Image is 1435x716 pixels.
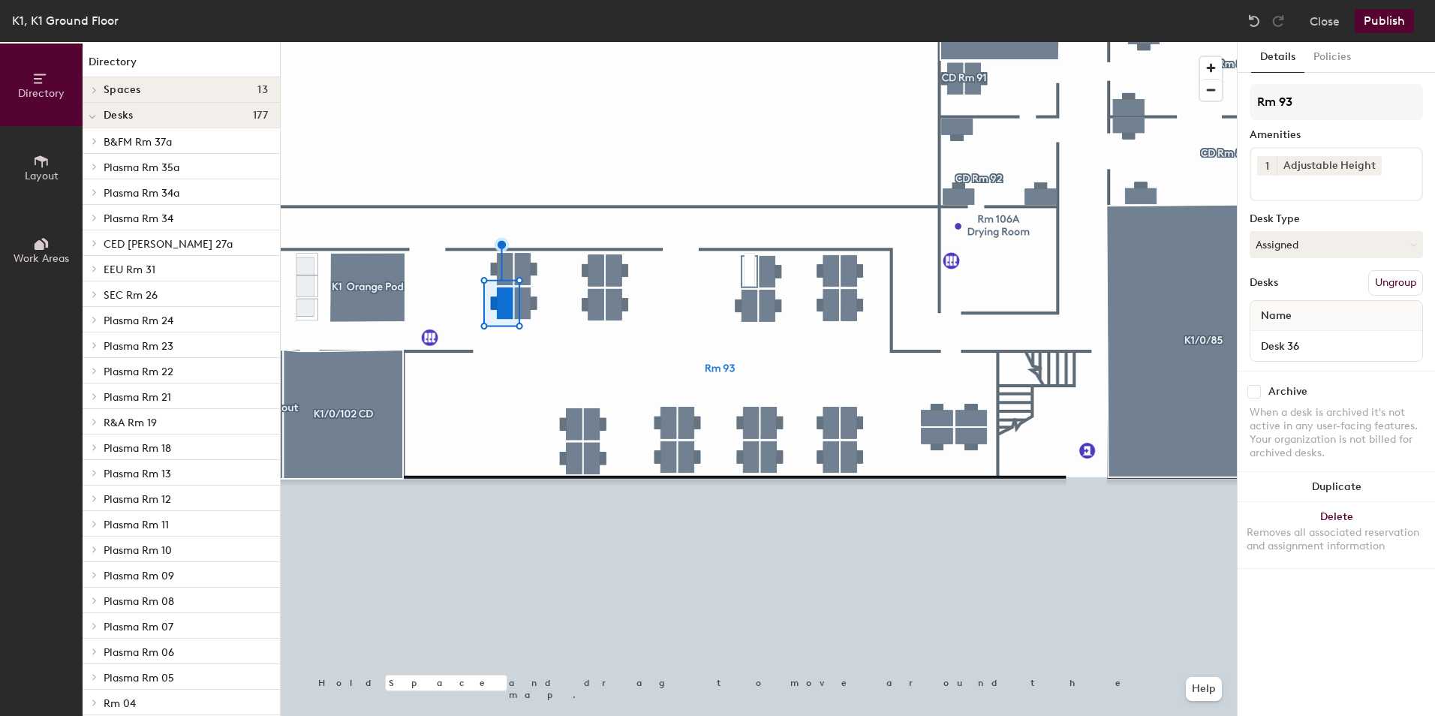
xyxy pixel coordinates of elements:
[104,136,172,149] span: B&FM Rm 37a
[104,621,173,633] span: Plasma Rm 07
[1250,231,1423,258] button: Assigned
[25,170,59,182] span: Layout
[1253,302,1299,329] span: Name
[1253,335,1419,356] input: Unnamed desk
[104,468,171,480] span: Plasma Rm 13
[83,54,280,77] h1: Directory
[1238,502,1435,568] button: DeleteRemoves all associated reservation and assignment information
[104,263,155,276] span: EEU Rm 31
[104,187,179,200] span: Plasma Rm 34a
[1257,156,1277,176] button: 1
[1277,156,1382,176] div: Adjustable Height
[12,11,119,30] div: K1, K1 Ground Floor
[104,238,233,251] span: CED [PERSON_NAME] 27a
[104,672,174,684] span: Plasma Rm 05
[1355,9,1414,33] button: Publish
[104,493,171,506] span: Plasma Rm 12
[104,289,158,302] span: SEC Rm 26
[1271,14,1286,29] img: Redo
[104,391,171,404] span: Plasma Rm 21
[1268,386,1307,398] div: Archive
[104,110,133,122] span: Desks
[104,212,173,225] span: Plasma Rm 34
[104,340,173,353] span: Plasma Rm 23
[253,110,268,122] span: 177
[1247,526,1426,553] div: Removes all associated reservation and assignment information
[104,697,136,710] span: Rm 04
[104,366,173,378] span: Plasma Rm 22
[104,161,179,174] span: Plasma Rm 35a
[1304,42,1360,73] button: Policies
[1251,42,1304,73] button: Details
[1250,406,1423,460] div: When a desk is archived it's not active in any user-facing features. Your organization is not bil...
[104,314,173,327] span: Plasma Rm 24
[104,570,174,582] span: Plasma Rm 09
[1238,472,1435,502] button: Duplicate
[104,442,171,455] span: Plasma Rm 18
[1265,158,1269,174] span: 1
[104,519,169,531] span: Plasma Rm 11
[104,646,174,659] span: Plasma Rm 06
[104,544,172,557] span: Plasma Rm 10
[1310,9,1340,33] button: Close
[1186,677,1222,701] button: Help
[104,595,174,608] span: Plasma Rm 08
[1247,14,1262,29] img: Undo
[14,252,69,265] span: Work Areas
[1250,277,1278,289] div: Desks
[257,84,268,96] span: 13
[104,84,141,96] span: Spaces
[1368,270,1423,296] button: Ungroup
[18,87,65,100] span: Directory
[1250,213,1423,225] div: Desk Type
[1250,129,1423,141] div: Amenities
[104,417,157,429] span: R&A Rm 19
